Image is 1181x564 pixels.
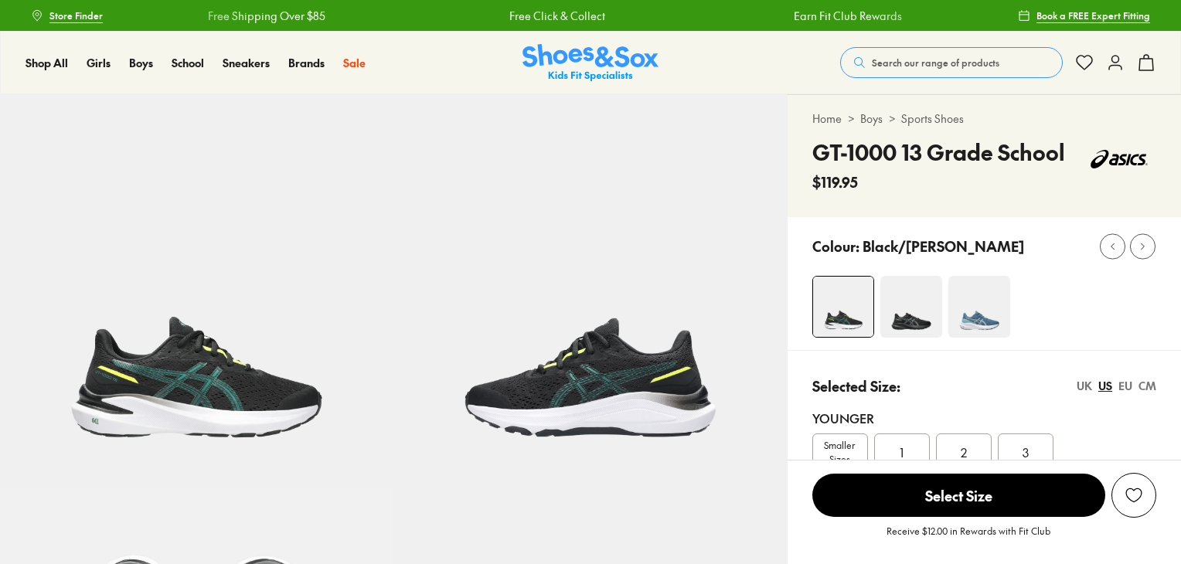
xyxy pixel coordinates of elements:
[49,8,103,22] span: Store Finder
[223,55,270,70] span: Sneakers
[813,277,873,337] img: 4-549310_1
[1036,8,1150,22] span: Book a FREE Expert Fitting
[522,44,659,82] img: SNS_Logo_Responsive.svg
[393,94,787,488] img: 5-549311_1
[1138,378,1156,394] div: CM
[840,47,1063,78] button: Search our range of products
[791,8,900,24] a: Earn Fit Club Rewards
[507,8,603,24] a: Free Click & Collect
[26,55,68,70] span: Shop All
[129,55,153,70] span: Boys
[129,55,153,71] a: Boys
[87,55,111,70] span: Girls
[172,55,204,70] span: School
[812,473,1105,518] button: Select Size
[900,443,904,461] span: 1
[522,44,659,82] a: Shoes & Sox
[1018,2,1150,29] a: Book a FREE Expert Fitting
[223,55,270,71] a: Sneakers
[812,136,1065,168] h4: GT-1000 13 Grade School
[31,2,103,29] a: Store Finder
[26,55,68,71] a: Shop All
[87,55,111,71] a: Girls
[812,474,1105,517] span: Select Size
[288,55,325,70] span: Brands
[948,276,1010,338] img: 4-549316_1
[813,438,867,466] span: Smaller Sizes
[206,8,323,24] a: Free Shipping Over $85
[901,110,964,127] a: Sports Shoes
[172,55,204,71] a: School
[860,110,883,127] a: Boys
[812,172,858,192] span: $119.95
[812,409,1156,427] div: Younger
[880,276,942,338] img: 4-504099_1
[812,110,842,127] a: Home
[1082,136,1156,182] img: Vendor logo
[872,56,999,70] span: Search our range of products
[1077,378,1092,394] div: UK
[812,375,900,396] p: Selected Size:
[343,55,366,70] span: Sale
[1118,378,1132,394] div: EU
[1111,473,1156,518] button: Add to Wishlist
[343,55,366,71] a: Sale
[1098,378,1112,394] div: US
[863,236,1024,257] p: Black/[PERSON_NAME]
[812,110,1156,127] div: > >
[961,443,967,461] span: 2
[812,236,859,257] p: Colour:
[288,55,325,71] a: Brands
[887,524,1050,552] p: Receive $12.00 in Rewards with Fit Club
[1023,443,1029,461] span: 3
